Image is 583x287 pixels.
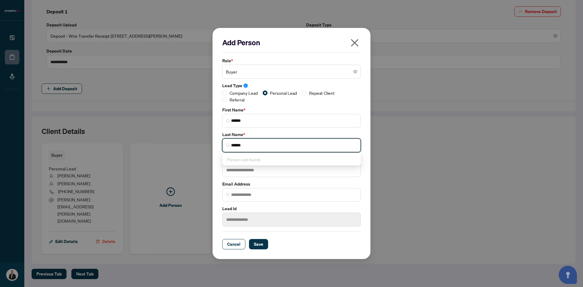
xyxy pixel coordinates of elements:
[222,205,361,212] label: Lead Id
[249,239,268,249] button: Save
[559,266,577,284] button: Open asap
[226,119,230,123] img: search_icon
[307,90,337,96] span: Repeat Client
[227,239,240,249] span: Cancel
[226,143,230,147] img: search_icon
[222,131,361,138] label: Last Name
[226,66,357,77] span: Buyer
[222,82,361,89] label: Lead Type
[353,70,357,73] span: close-circle
[268,90,299,96] span: Personal Lead
[222,107,361,113] label: First Name
[254,239,263,249] span: Save
[244,84,248,88] span: info-circle
[222,181,361,187] label: Email Address
[227,90,260,96] span: Company Lead
[222,38,361,47] h2: Add Person
[226,193,230,196] img: search_icon
[222,239,245,249] button: Cancel
[350,38,360,48] span: close
[222,57,361,64] label: Role
[227,96,247,103] span: Referral
[227,157,261,162] span: Person not found.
